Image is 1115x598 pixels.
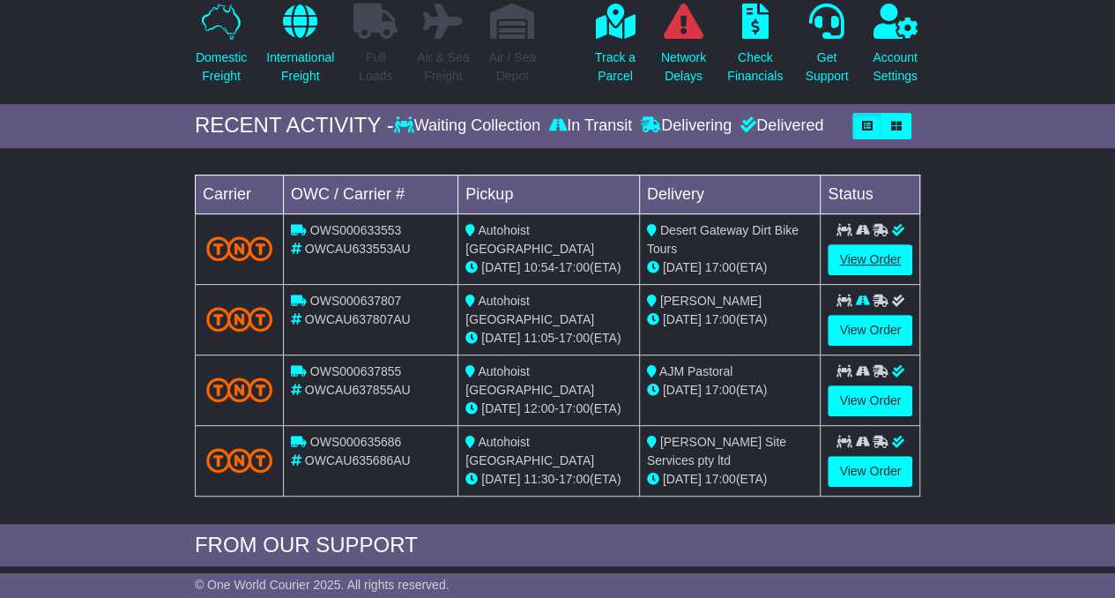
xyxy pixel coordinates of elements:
span: 17:00 [705,260,736,274]
div: RECENT ACTIVITY - [195,113,394,138]
span: OWS000633553 [310,223,402,237]
span: Autohoist [GEOGRAPHIC_DATA] [465,364,594,397]
span: 17:00 [559,401,590,415]
span: 17:00 [705,472,736,486]
a: CheckFinancials [726,3,784,95]
div: In Transit [545,116,636,136]
p: Air & Sea Freight [417,49,469,86]
span: [DATE] [663,312,702,326]
span: OWCAU637855AU [305,383,411,397]
span: [DATE] [481,472,520,486]
span: [DATE] [481,260,520,274]
span: 17:00 [559,260,590,274]
a: Track aParcel [594,3,636,95]
span: © One World Courier 2025. All rights reserved. [195,578,450,592]
td: Status [821,175,920,213]
span: 11:30 [524,472,554,486]
div: - (ETA) [465,400,632,418]
span: 17:00 [705,383,736,397]
p: Track a Parcel [595,49,636,86]
a: View Order [828,315,912,346]
span: OWCAU633553AU [305,242,411,256]
span: [DATE] [481,401,520,415]
img: TNT_Domestic.png [206,448,272,472]
a: View Order [828,385,912,416]
td: Carrier [195,175,283,213]
img: TNT_Domestic.png [206,236,272,260]
div: (ETA) [647,258,814,277]
span: 17:00 [705,312,736,326]
span: 17:00 [559,472,590,486]
a: InternationalFreight [265,3,335,95]
div: Delivering [636,116,736,136]
span: Desert Gateway Dirt Bike Tours [647,223,799,256]
span: OWCAU637807AU [305,312,411,326]
a: AccountSettings [872,3,918,95]
p: Domestic Freight [196,49,247,86]
div: - (ETA) [465,329,632,348]
td: Delivery [639,175,821,213]
span: AJM Pastoral [659,364,732,378]
span: 12:00 [524,401,554,415]
span: [PERSON_NAME] [660,294,762,308]
span: [DATE] [663,472,702,486]
img: TNT_Domestic.png [206,307,272,331]
p: Full Loads [353,49,398,86]
a: GetSupport [804,3,849,95]
p: Air / Sea Depot [488,49,536,86]
td: Pickup [458,175,640,213]
span: OWCAU635686AU [305,453,411,467]
span: 10:54 [524,260,554,274]
div: (ETA) [647,381,814,400]
div: Waiting Collection [394,116,545,136]
p: Network Delays [661,49,706,86]
span: [DATE] [663,383,702,397]
span: Autohoist [GEOGRAPHIC_DATA] [465,435,594,467]
span: 11:05 [524,331,554,345]
span: [PERSON_NAME] Site Services pty ltd [647,435,786,467]
a: NetworkDelays [660,3,707,95]
p: Account Settings [873,49,918,86]
a: View Order [828,456,912,487]
span: 17:00 [559,331,590,345]
div: - (ETA) [465,258,632,277]
span: OWS000637855 [310,364,402,378]
a: View Order [828,244,912,275]
div: Delivered [736,116,823,136]
span: Autohoist [GEOGRAPHIC_DATA] [465,294,594,326]
div: FROM OUR SUPPORT [195,533,920,558]
div: (ETA) [647,310,814,329]
img: TNT_Domestic.png [206,377,272,401]
span: OWS000635686 [310,435,402,449]
div: - (ETA) [465,470,632,489]
span: [DATE] [663,260,702,274]
div: (ETA) [647,470,814,489]
p: International Freight [266,49,334,86]
span: OWS000637807 [310,294,402,308]
span: [DATE] [481,331,520,345]
td: OWC / Carrier # [283,175,457,213]
a: DomesticFreight [195,3,248,95]
p: Get Support [805,49,848,86]
span: Autohoist [GEOGRAPHIC_DATA] [465,223,594,256]
p: Check Financials [727,49,783,86]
